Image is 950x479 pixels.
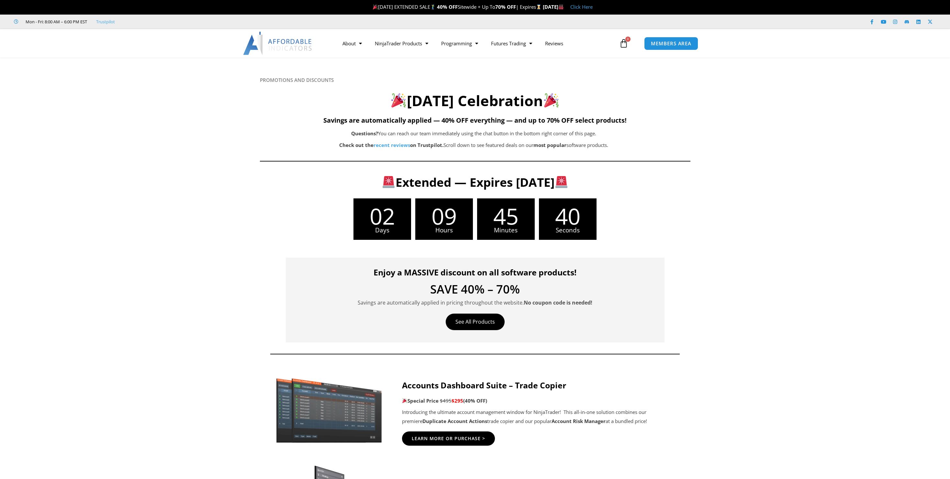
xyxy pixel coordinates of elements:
[536,5,541,9] img: ⌛
[533,142,566,148] b: most popular
[625,37,631,42] span: 0
[383,176,395,188] img: 🚨
[435,36,485,51] a: Programming
[477,205,535,227] span: 45
[402,380,566,391] strong: Accounts Dashboard Suite – Trade Copier
[353,227,411,233] span: Days
[543,4,564,10] strong: [DATE]
[463,397,487,404] b: (40% OFF)
[371,4,543,10] span: [DATE] EXTENDED SALE Sitewide + Up To | Expires
[339,142,443,148] strong: Check out the on Trustpilot.
[422,418,487,424] strong: Duplicate Account Actions
[440,397,452,404] span: $495
[446,314,505,330] a: See All Products
[353,205,411,227] span: 02
[437,4,458,10] strong: 40% OFF
[539,36,570,51] a: Reviews
[243,32,313,55] img: LogoAI | Affordable Indicators – NinjaTrader
[260,117,690,124] h5: Savings are automatically applied — 40% OFF everything — and up to 70% OFF select products!
[495,4,516,10] strong: 70% OFF
[402,408,677,426] p: Introducing the ultimate account management window for NinjaTrader! This all-in-one solution comb...
[651,41,691,46] span: MEMBERS AREA
[555,176,567,188] img: 🚨
[402,431,495,446] a: Learn More Or Purchase >
[96,18,115,26] a: Trustpilot
[485,36,539,51] a: Futures Trading
[373,5,378,9] img: 🎉
[570,4,593,10] a: Click Here
[296,298,655,307] p: Savings are automatically applied in pricing throughout the website.
[524,299,592,306] strong: No coupon code is needed!
[292,141,655,150] p: Scroll down to see featured deals on our software products.
[412,436,485,441] span: Learn More Or Purchase >
[539,227,597,233] span: Seconds
[430,5,435,9] img: 🏌️‍♂️
[368,36,435,51] a: NinjaTrader Products
[374,142,410,148] a: recent reviews
[452,397,463,404] span: $295
[24,18,87,26] span: Mon - Fri: 8:00 AM – 6:00 PM EST
[336,36,368,51] a: About
[609,34,638,53] a: 0
[415,205,473,227] span: 09
[292,129,655,138] p: You can reach our team immediately using the chat button in the bottom right corner of this page.
[559,5,564,9] img: 🏭
[391,93,406,107] img: 🎉
[260,91,690,110] h2: [DATE] Celebration
[402,397,439,404] strong: Special Price
[644,37,698,50] a: MEMBERS AREA
[294,174,656,190] h3: Extended — Expires [DATE]
[351,130,378,137] b: Questions?
[544,93,559,107] img: 🎉
[477,227,535,233] span: Minutes
[296,267,655,277] h4: Enjoy a MASSIVE discount on all software products!
[260,77,690,83] h6: PROMOTIONS AND DISCOUNTS
[415,227,473,233] span: Hours
[336,36,618,51] nav: Menu
[402,398,407,403] img: 🎉
[273,375,386,444] img: Screenshot 2024-11-20 151221 | Affordable Indicators – NinjaTrader
[539,205,597,227] span: 40
[552,418,606,424] strong: Account Risk Manager
[296,284,655,295] h4: SAVE 40% – 70%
